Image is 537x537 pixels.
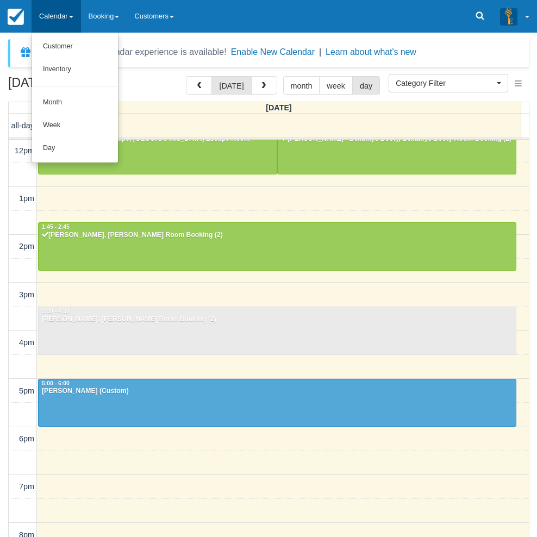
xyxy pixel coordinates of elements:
[42,308,70,314] span: 3:30 - 4:30
[8,76,146,96] h2: [DATE]
[8,9,24,25] img: checkfront-main-nav-mini-logo.png
[231,47,315,58] button: Enable New Calendar
[38,127,277,174] a: [PERSON_NAME] Escape, [GEOGRAPHIC_DATA] Escape Room Booking (2)
[389,74,508,92] button: Category Filter
[283,76,320,95] button: month
[19,434,34,443] span: 6pm
[352,76,380,95] button: day
[396,78,494,89] span: Category Filter
[19,482,34,491] span: 7pm
[11,121,34,130] span: all-day
[36,46,227,59] div: A new Booking Calendar experience is available!
[41,387,513,396] div: [PERSON_NAME] (Custom)
[211,76,251,95] button: [DATE]
[38,222,516,270] a: 1:45 - 2:45[PERSON_NAME], [PERSON_NAME] Room Booking (2)
[280,135,513,143] div: [PERSON_NAME] - Bellamys Booty, Bellamys Booty Room Booking (2)
[326,47,416,57] a: Learn about what's new
[319,76,353,95] button: week
[500,8,517,25] img: A3
[19,338,34,347] span: 4pm
[42,380,70,386] span: 5:00 - 6:00
[32,137,118,160] a: Day
[38,307,516,354] a: 3:30 - 4:30[PERSON_NAME], [PERSON_NAME] Room Booking (2)
[32,33,118,163] ul: Calendar
[32,91,118,114] a: Month
[42,224,70,230] span: 1:45 - 2:45
[19,242,34,251] span: 2pm
[319,47,321,57] span: |
[19,290,34,299] span: 3pm
[277,127,516,174] a: [PERSON_NAME] - Bellamys Booty, Bellamys Booty Room Booking (2)
[32,35,118,58] a: Customer
[38,379,516,427] a: 5:00 - 6:00[PERSON_NAME] (Custom)
[41,231,513,240] div: [PERSON_NAME], [PERSON_NAME] Room Booking (2)
[15,146,34,155] span: 12pm
[19,386,34,395] span: 5pm
[32,114,118,137] a: Week
[19,194,34,203] span: 1pm
[41,315,513,324] div: [PERSON_NAME], [PERSON_NAME] Room Booking (2)
[41,135,274,152] div: [PERSON_NAME] Escape, [GEOGRAPHIC_DATA] Escape Room Booking (2)
[266,103,292,112] span: [DATE]
[32,58,118,81] a: Inventory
